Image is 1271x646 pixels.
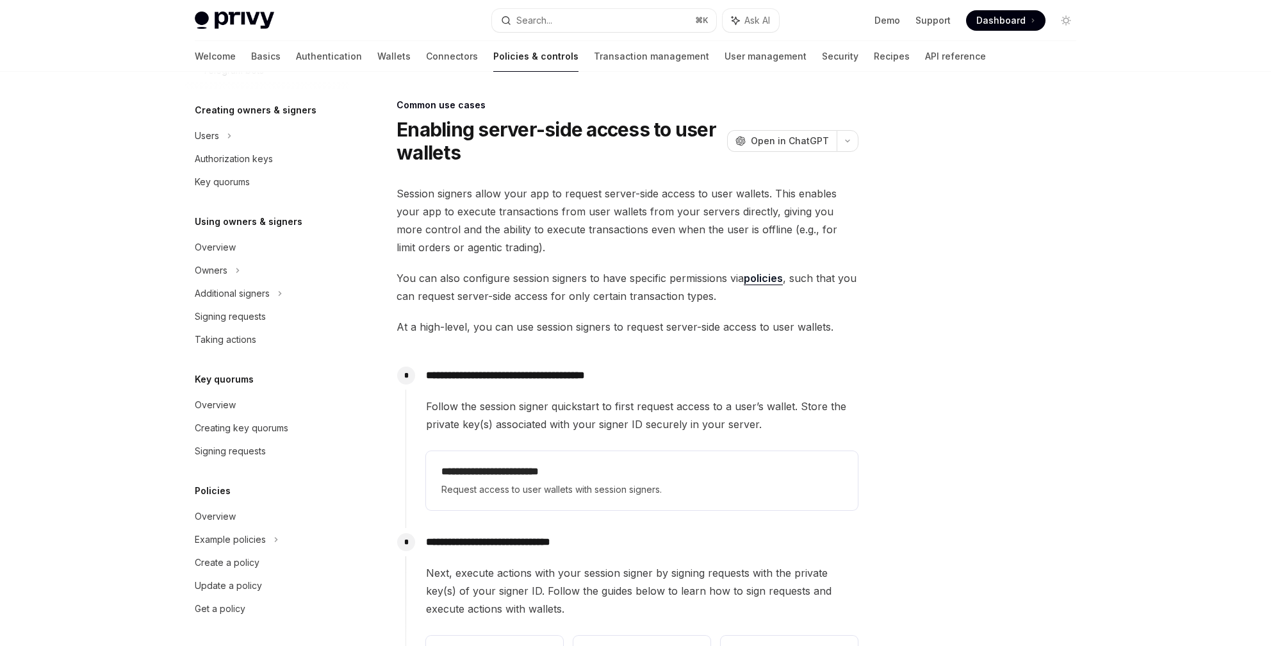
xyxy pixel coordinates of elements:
a: Security [822,41,858,72]
button: Ask AI [723,9,779,32]
div: Example policies [195,532,266,547]
a: API reference [925,41,986,72]
div: Authorization keys [195,151,273,167]
div: Key quorums [195,174,250,190]
div: Creating key quorums [195,420,288,436]
div: Signing requests [195,309,266,324]
div: Overview [195,509,236,524]
a: Support [915,14,951,27]
a: Demo [874,14,900,27]
span: Ask AI [744,14,770,27]
span: ⌘ K [695,15,709,26]
button: Toggle dark mode [1056,10,1076,31]
a: Creating key quorums [184,417,348,440]
h5: Key quorums [195,372,254,387]
a: Create a policy [184,551,348,574]
a: Overview [184,393,348,417]
a: Welcome [195,41,236,72]
span: Session signers allow your app to request server-side access to user wallets. This enables your a... [397,185,858,256]
h5: Creating owners & signers [195,103,316,118]
div: Signing requests [195,443,266,459]
a: Wallets [377,41,411,72]
h5: Using owners & signers [195,214,302,229]
div: Additional signers [195,286,270,301]
a: Signing requests [184,440,348,463]
a: Recipes [874,41,910,72]
span: Open in ChatGPT [751,135,829,147]
span: Next, execute actions with your session signer by signing requests with the private key(s) of you... [426,564,858,618]
h1: Enabling server-side access to user wallets [397,118,722,164]
a: Key quorums [184,170,348,194]
div: Update a policy [195,578,262,593]
a: Signing requests [184,305,348,328]
a: Transaction management [594,41,709,72]
span: Follow the session signer quickstart to first request access to a user’s wallet. Store the privat... [426,397,858,433]
div: Overview [195,240,236,255]
a: Basics [251,41,281,72]
a: Authentication [296,41,362,72]
div: Owners [195,263,227,278]
div: Create a policy [195,555,259,570]
a: policies [744,272,783,285]
div: Taking actions [195,332,256,347]
span: Dashboard [976,14,1026,27]
span: Request access to user wallets with session signers. [441,482,842,497]
a: Update a policy [184,574,348,597]
a: Taking actions [184,328,348,351]
div: Overview [195,397,236,413]
button: Open in ChatGPT [727,130,837,152]
a: Policies & controls [493,41,578,72]
button: Search...⌘K [492,9,716,32]
a: Get a policy [184,597,348,620]
a: Dashboard [966,10,1045,31]
div: Search... [516,13,552,28]
span: At a high-level, you can use session signers to request server-side access to user wallets. [397,318,858,336]
a: Overview [184,505,348,528]
div: Common use cases [397,99,858,112]
a: Connectors [426,41,478,72]
a: Overview [184,236,348,259]
div: Users [195,128,219,144]
h5: Policies [195,483,231,499]
span: You can also configure session signers to have specific permissions via , such that you can reque... [397,269,858,305]
a: Authorization keys [184,147,348,170]
a: User management [725,41,807,72]
div: Get a policy [195,601,245,617]
img: light logo [195,12,274,29]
